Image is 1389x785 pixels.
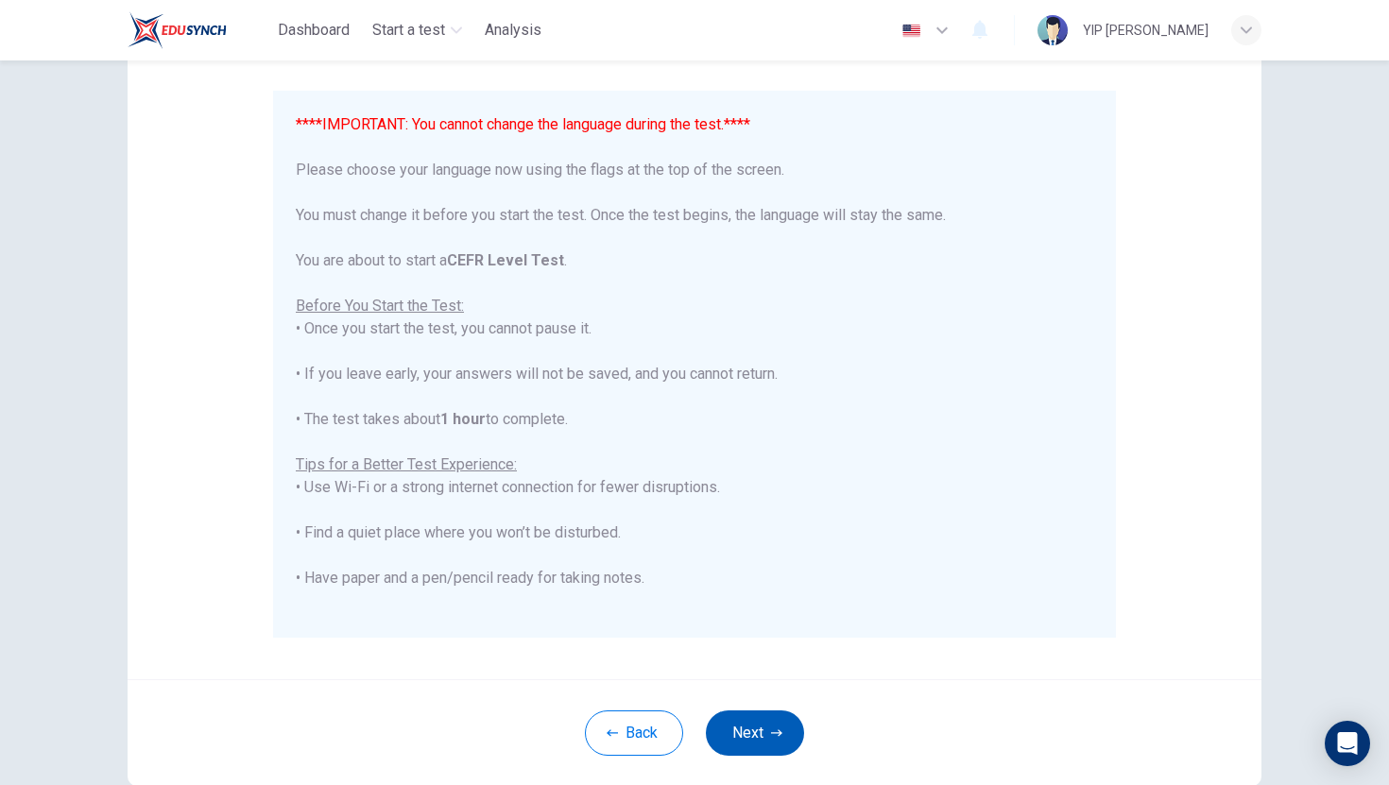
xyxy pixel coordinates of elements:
[128,11,227,49] img: EduSynch logo
[296,115,750,133] font: ****IMPORTANT: You cannot change the language during the test.****
[278,19,350,42] span: Dashboard
[296,297,464,315] u: Before You Start the Test:
[447,251,564,269] b: CEFR Level Test
[296,455,517,473] u: Tips for a Better Test Experience:
[1083,19,1209,42] div: YIP [PERSON_NAME]
[485,19,541,42] span: Analysis
[706,710,804,756] button: Next
[1037,15,1068,45] img: Profile picture
[270,13,357,47] button: Dashboard
[440,410,486,428] b: 1 hour
[372,19,445,42] span: Start a test
[365,13,470,47] button: Start a test
[900,24,923,38] img: en
[585,710,683,756] button: Back
[477,13,549,47] div: You need a license to access this content
[477,13,549,47] button: Analysis
[128,11,270,49] a: EduSynch logo
[1325,721,1370,766] div: Open Intercom Messenger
